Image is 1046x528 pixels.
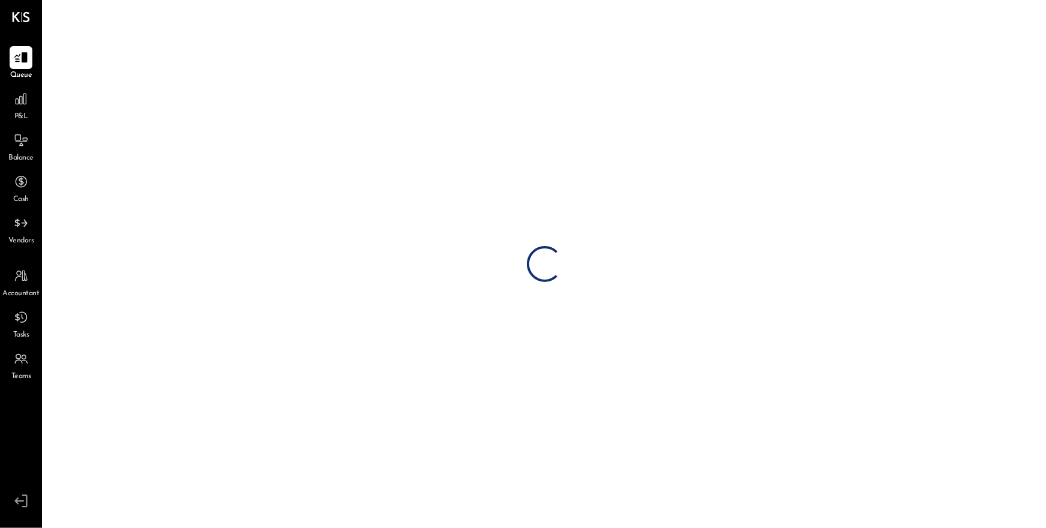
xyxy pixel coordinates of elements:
[1,265,41,299] a: Accountant
[1,347,41,382] a: Teams
[1,88,41,122] a: P&L
[1,212,41,247] a: Vendors
[8,153,34,164] span: Balance
[1,306,41,341] a: Tasks
[1,129,41,164] a: Balance
[10,70,32,81] span: Queue
[3,289,40,299] span: Accountant
[11,371,31,382] span: Teams
[13,330,29,341] span: Tasks
[13,194,29,205] span: Cash
[8,236,34,247] span: Vendors
[14,112,28,122] span: P&L
[1,170,41,205] a: Cash
[1,46,41,81] a: Queue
